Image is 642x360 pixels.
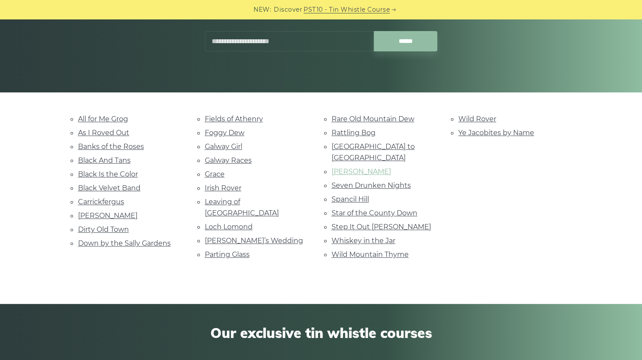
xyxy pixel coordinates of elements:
a: Dirty Old Town [78,225,129,234]
a: Parting Glass [205,250,250,259]
a: Black And Tans [78,156,131,164]
a: Foggy Dew [205,129,244,137]
a: Step It Out [PERSON_NAME] [332,223,431,231]
a: Loch Lomond [205,223,253,231]
a: Irish Rover [205,184,241,192]
a: Ye Jacobites by Name [458,129,534,137]
a: All for Me Grog [78,115,128,123]
span: Our exclusive tin whistle courses [78,325,564,341]
a: Seven Drunken Nights [332,181,411,189]
a: Carrickfergus [78,198,124,206]
a: Galway Races [205,156,252,164]
a: Down by the Sally Gardens [78,239,171,247]
a: Fields of Athenry [205,115,263,123]
a: As I Roved Out [78,129,129,137]
a: Galway Girl [205,142,242,151]
a: Rattling Bog [332,129,376,137]
a: [PERSON_NAME] [78,212,138,220]
a: [GEOGRAPHIC_DATA] to [GEOGRAPHIC_DATA] [332,142,415,162]
a: Grace [205,170,225,178]
a: Wild Mountain Thyme [332,250,409,259]
a: [PERSON_NAME]’s Wedding [205,237,303,245]
a: Star of the County Down [332,209,417,217]
span: NEW: [254,5,271,15]
a: Black Is the Color [78,170,138,178]
a: Wild Rover [458,115,496,123]
a: [PERSON_NAME] [332,167,391,176]
a: Black Velvet Band [78,184,141,192]
a: Whiskey in the Jar [332,237,395,245]
a: Leaving of [GEOGRAPHIC_DATA] [205,198,279,217]
a: Spancil Hill [332,195,369,203]
a: PST10 - Tin Whistle Course [304,5,390,15]
a: Rare Old Mountain Dew [332,115,414,123]
span: Discover [274,5,302,15]
a: Banks of the Roses [78,142,144,151]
